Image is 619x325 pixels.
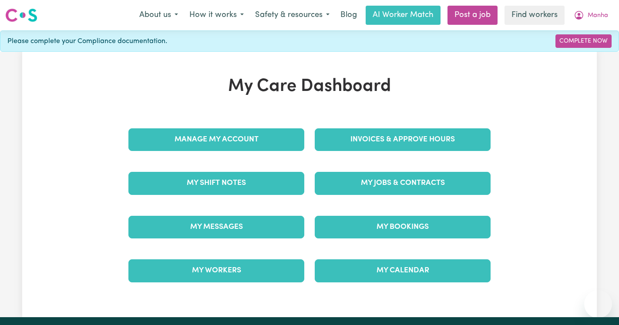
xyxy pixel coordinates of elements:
a: My Jobs & Contracts [315,172,491,194]
a: My Workers [128,259,304,282]
iframe: Button to launch messaging window [584,290,612,318]
span: Please complete your Compliance documentation. [7,36,167,47]
a: My Shift Notes [128,172,304,194]
a: Find workers [505,6,565,25]
a: Post a job [447,6,498,25]
button: How it works [184,6,249,24]
a: My Messages [128,216,304,238]
a: Careseekers logo [5,5,37,25]
h1: My Care Dashboard [123,76,496,97]
img: Careseekers logo [5,7,37,23]
button: Safety & resources [249,6,335,24]
a: Manage My Account [128,128,304,151]
a: Complete Now [555,34,612,48]
a: My Bookings [315,216,491,238]
a: My Calendar [315,259,491,282]
a: Blog [335,6,362,25]
button: My Account [568,6,614,24]
a: AI Worker Match [366,6,441,25]
span: Manha [588,11,608,20]
button: About us [134,6,184,24]
a: Invoices & Approve Hours [315,128,491,151]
